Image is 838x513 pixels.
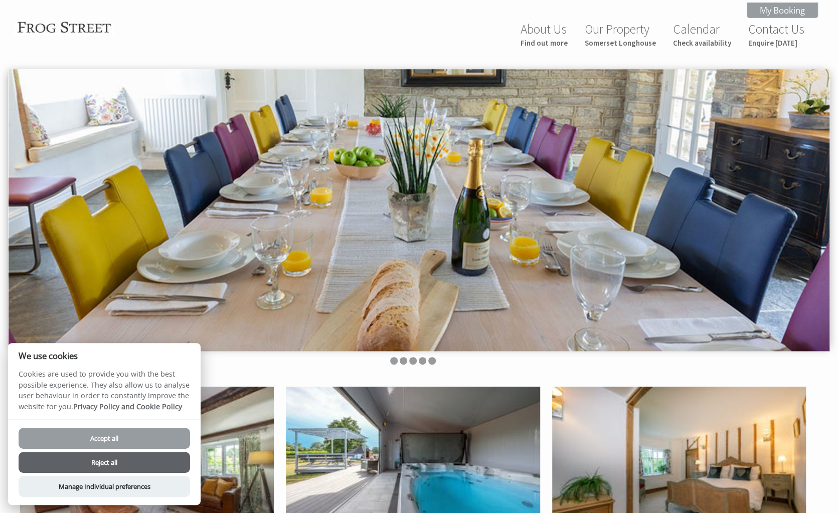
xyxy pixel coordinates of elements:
button: Accept all [19,428,190,449]
img: Frog Street [14,21,114,35]
a: Privacy Policy and Cookie Policy [73,402,182,411]
a: Contact UsEnquire [DATE] [748,21,804,48]
small: Somerset Longhouse [585,38,656,48]
p: Cookies are used to provide you with the best possible experience. They also allow us to analyse ... [8,369,201,419]
a: CalendarCheck availability [673,21,731,48]
small: Check availability [673,38,731,48]
a: Our PropertySomerset Longhouse [585,21,656,48]
a: My Booking [747,3,818,18]
a: About UsFind out more [521,21,568,48]
small: Enquire [DATE] [748,38,804,48]
button: Manage Individual preferences [19,476,190,497]
button: Reject all [19,452,190,473]
small: Find out more [521,38,568,48]
h2: We use cookies [8,351,201,361]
